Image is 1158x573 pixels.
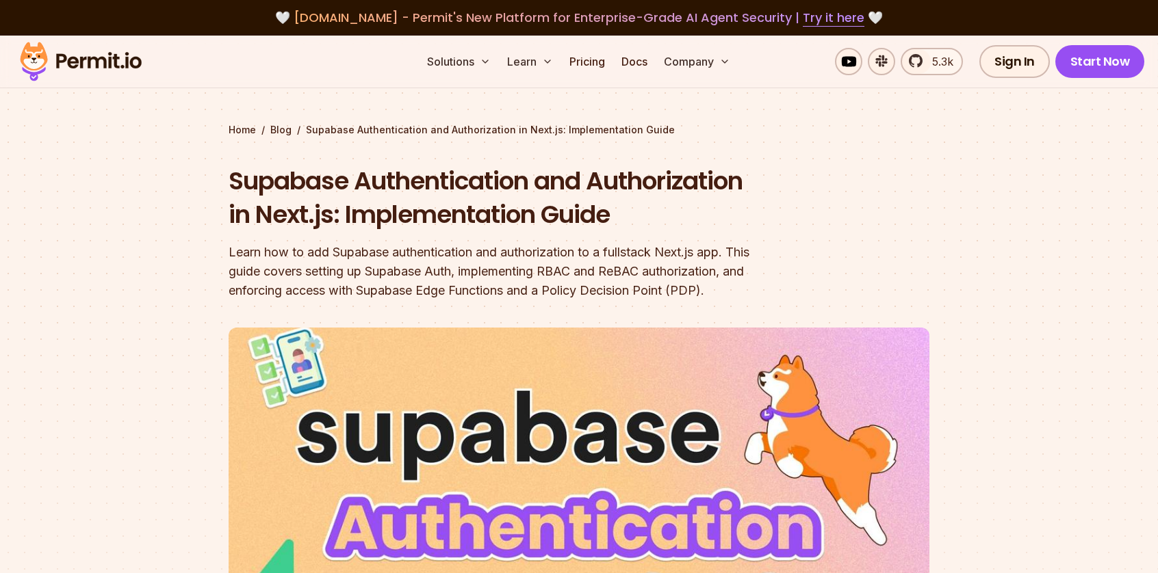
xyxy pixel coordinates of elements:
[803,9,864,27] a: Try it here
[658,48,736,75] button: Company
[422,48,496,75] button: Solutions
[14,38,148,85] img: Permit logo
[502,48,558,75] button: Learn
[229,243,754,300] div: Learn how to add Supabase authentication and authorization to a fullstack Next.js app. This guide...
[33,8,1125,27] div: 🤍 🤍
[564,48,610,75] a: Pricing
[229,123,256,137] a: Home
[979,45,1050,78] a: Sign In
[294,9,864,26] span: [DOMAIN_NAME] - Permit's New Platform for Enterprise-Grade AI Agent Security |
[270,123,292,137] a: Blog
[924,53,953,70] span: 5.3k
[901,48,963,75] a: 5.3k
[1055,45,1145,78] a: Start Now
[229,164,754,232] h1: Supabase Authentication and Authorization in Next.js: Implementation Guide
[616,48,653,75] a: Docs
[229,123,929,137] div: / /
